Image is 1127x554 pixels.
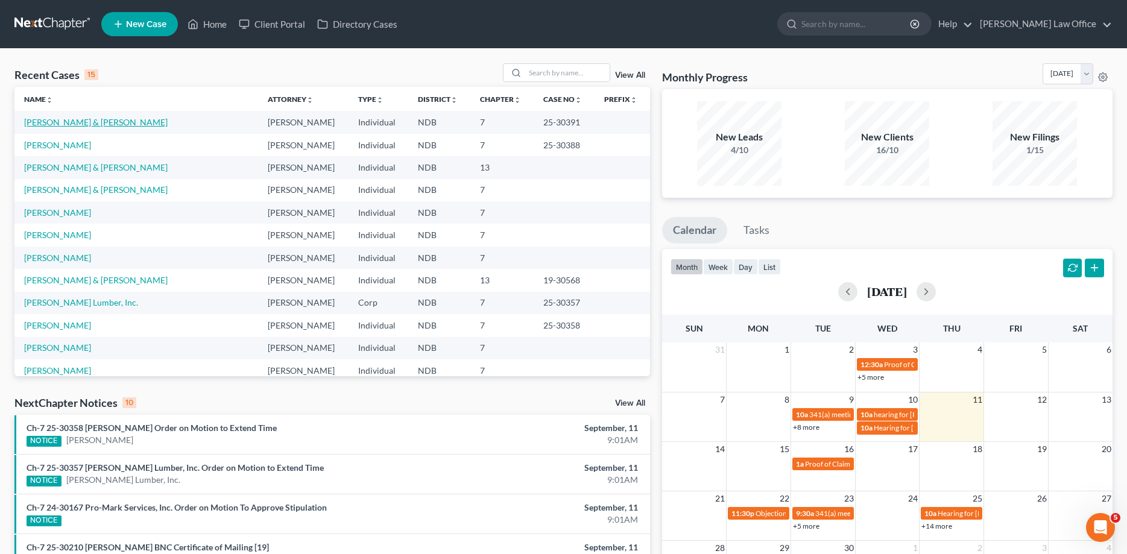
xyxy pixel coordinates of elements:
[442,514,638,526] div: 9:01AM
[877,323,897,333] span: Wed
[470,111,534,133] td: 7
[534,134,595,156] td: 25-30388
[874,410,1031,419] span: hearing for [PERSON_NAME] & [PERSON_NAME]
[1105,342,1113,357] span: 6
[442,422,638,434] div: September, 11
[470,269,534,291] td: 13
[470,359,534,382] td: 7
[408,201,470,224] td: NDB
[349,292,408,314] td: Corp
[258,201,349,224] td: [PERSON_NAME]
[848,392,855,407] span: 9
[470,247,534,269] td: 7
[24,207,91,218] a: [PERSON_NAME]
[408,247,470,269] td: NDB
[686,323,703,333] span: Sun
[24,140,91,150] a: [PERSON_NAME]
[24,117,168,127] a: [PERSON_NAME] & [PERSON_NAME]
[24,230,91,240] a: [PERSON_NAME]
[783,342,791,357] span: 1
[268,95,314,104] a: Attorneyunfold_more
[1009,323,1022,333] span: Fri
[1041,342,1048,357] span: 5
[442,434,638,446] div: 9:01AM
[534,314,595,336] td: 25-30358
[748,323,769,333] span: Mon
[349,314,408,336] td: Individual
[534,111,595,133] td: 25-30391
[24,320,91,330] a: [PERSON_NAME]
[258,134,349,156] td: [PERSON_NAME]
[408,269,470,291] td: NDB
[1086,513,1115,542] iframe: Intercom live chat
[258,179,349,201] td: [PERSON_NAME]
[408,179,470,201] td: NDB
[921,521,952,530] a: +14 more
[993,130,1077,144] div: New Filings
[27,542,269,552] a: Ch-7 25-30210 [PERSON_NAME] BNC Certificate of Mailing [19]
[418,95,458,104] a: Districtunfold_more
[408,111,470,133] td: NDB
[66,474,180,486] a: [PERSON_NAME] Lumber, Inc.
[805,459,994,468] span: Proof of Claim Deadline - Government for [PERSON_NAME]
[815,509,996,518] span: 341(a) meeting for [PERSON_NAME] & [PERSON_NAME]
[733,217,780,244] a: Tasks
[671,259,703,275] button: month
[408,134,470,156] td: NDB
[783,392,791,407] span: 8
[24,342,91,353] a: [PERSON_NAME]
[27,462,324,473] a: Ch-7 25-30357 [PERSON_NAME] Lumber, Inc. Order on Motion to Extend Time
[857,373,884,382] a: +5 more
[758,259,781,275] button: list
[27,502,327,512] a: Ch-7 24-30167 Pro-Mark Services, Inc. Order on Motion To Approve Stipulation
[24,162,168,172] a: [PERSON_NAME] & [PERSON_NAME]
[27,436,62,447] div: NOTICE
[514,96,521,104] i: unfold_more
[932,13,973,35] a: Help
[126,20,166,29] span: New Case
[860,360,883,369] span: 12:30a
[534,269,595,291] td: 19-30568
[615,399,645,408] a: View All
[860,410,873,419] span: 10a
[408,359,470,382] td: NDB
[845,130,929,144] div: New Clients
[1036,491,1048,506] span: 26
[408,224,470,246] td: NDB
[258,247,349,269] td: [PERSON_NAME]
[912,342,919,357] span: 3
[796,410,808,419] span: 10a
[349,224,408,246] td: Individual
[306,96,314,104] i: unfold_more
[534,292,595,314] td: 25-30357
[714,342,726,357] span: 31
[376,96,384,104] i: unfold_more
[349,247,408,269] td: Individual
[703,259,733,275] button: week
[884,360,1061,369] span: Proof of Claim Deadline - Standard for [PERSON_NAME]
[258,269,349,291] td: [PERSON_NAME]
[860,423,873,432] span: 10a
[971,491,983,506] span: 25
[349,337,408,359] td: Individual
[258,156,349,178] td: [PERSON_NAME]
[122,397,136,408] div: 10
[733,259,758,275] button: day
[793,423,819,432] a: +8 more
[938,509,1032,518] span: Hearing for [PERSON_NAME]
[27,515,62,526] div: NOTICE
[358,95,384,104] a: Typeunfold_more
[258,224,349,246] td: [PERSON_NAME]
[233,13,311,35] a: Client Portal
[575,96,582,104] i: unfold_more
[1100,491,1113,506] span: 27
[470,156,534,178] td: 13
[408,292,470,314] td: NDB
[442,502,638,514] div: September, 11
[470,224,534,246] td: 7
[1036,442,1048,456] span: 19
[1100,392,1113,407] span: 13
[1100,442,1113,456] span: 20
[924,509,936,518] span: 10a
[311,13,403,35] a: Directory Cases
